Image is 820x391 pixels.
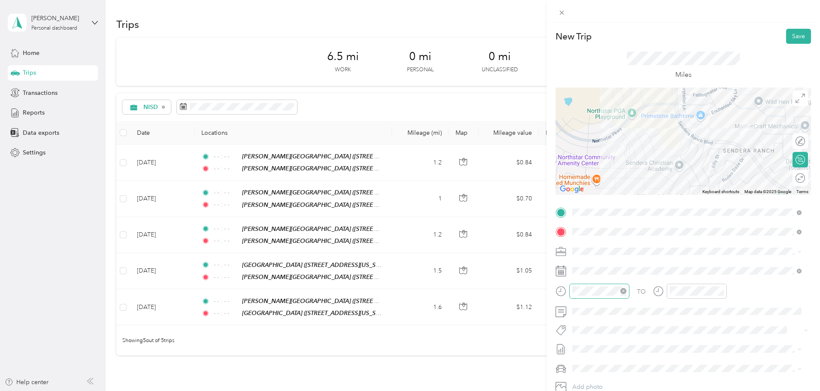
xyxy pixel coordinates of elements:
[702,189,739,195] button: Keyboard shortcuts
[637,287,646,296] div: TO
[558,184,586,195] img: Google
[556,30,592,42] p: New Trip
[772,343,820,391] iframe: Everlance-gr Chat Button Frame
[744,189,791,194] span: Map data ©2025 Google
[675,70,692,80] p: Miles
[620,288,626,294] span: close-circle
[786,29,811,44] button: Save
[558,184,586,195] a: Open this area in Google Maps (opens a new window)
